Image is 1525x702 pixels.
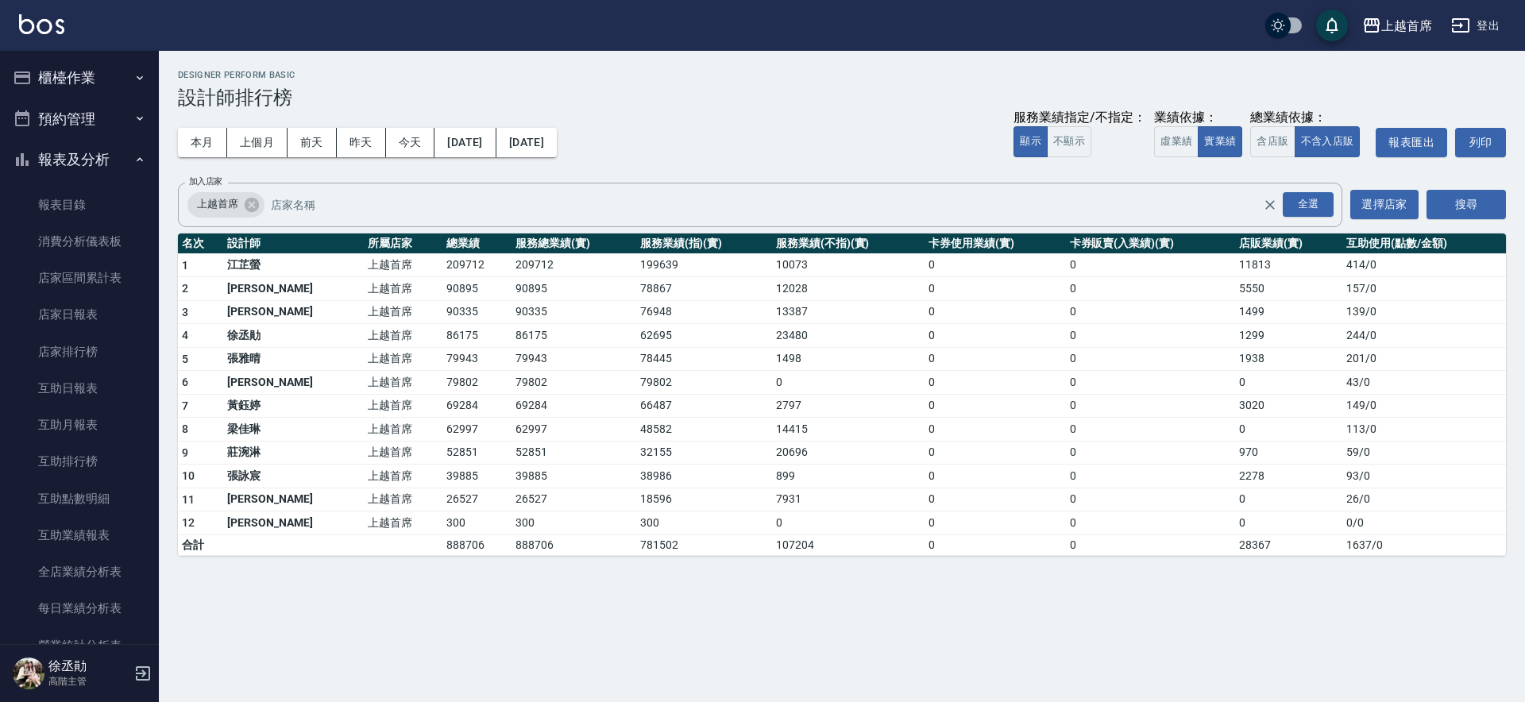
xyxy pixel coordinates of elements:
td: 0 [1066,441,1235,465]
h3: 設計師排行榜 [178,87,1506,109]
td: 79943 [442,347,512,371]
td: 1498 [772,347,925,371]
td: 上越首席 [364,324,442,348]
div: 上越首席 [187,192,264,218]
div: 全選 [1283,192,1334,217]
button: 昨天 [337,128,386,157]
td: 0 [925,465,1065,488]
td: 39885 [512,465,635,488]
button: save [1316,10,1348,41]
th: 互助使用(點數/金額) [1342,233,1506,254]
th: 服務業績(指)(實) [636,233,772,254]
button: 不含入店販 [1295,126,1361,157]
td: 合計 [178,534,223,555]
td: 0 [925,277,1065,301]
td: 0 [925,511,1065,535]
a: 互助業績報表 [6,517,152,553]
button: [DATE] [496,128,557,157]
td: 26527 [442,488,512,511]
td: [PERSON_NAME] [223,488,364,511]
td: 梁佳琳 [223,418,364,442]
table: a dense table [178,233,1506,556]
td: 79943 [512,347,635,371]
td: 90895 [512,277,635,301]
button: 實業績 [1198,126,1242,157]
td: 黃鈺婷 [223,394,364,418]
td: 0 [925,394,1065,418]
td: 43 / 0 [1342,371,1506,395]
button: 搜尋 [1427,190,1506,219]
span: 10 [182,469,195,482]
td: 上越首席 [364,371,442,395]
td: 90895 [442,277,512,301]
a: 互助排行榜 [6,443,152,480]
td: 上越首席 [364,347,442,371]
td: 26527 [512,488,635,511]
td: [PERSON_NAME] [223,511,364,535]
div: 總業績依據： [1250,110,1368,126]
td: 18596 [636,488,772,511]
td: [PERSON_NAME] [223,277,364,301]
td: 93 / 0 [1342,465,1506,488]
button: 報表及分析 [6,139,152,180]
td: 上越首席 [364,511,442,535]
button: 登出 [1445,11,1506,40]
td: 0 [925,300,1065,324]
a: 互助點數明細 [6,480,152,517]
td: 12028 [772,277,925,301]
span: 上越首席 [187,196,248,212]
td: 0 [1066,465,1235,488]
span: 4 [182,329,188,341]
td: 62997 [512,418,635,442]
th: 設計師 [223,233,364,254]
span: 11 [182,493,195,506]
td: 888706 [442,534,512,555]
a: 店家排行榜 [6,334,152,370]
td: 0 [1235,511,1342,535]
td: 899 [772,465,925,488]
span: 7 [182,399,188,412]
td: 0 [1066,394,1235,418]
td: 1637 / 0 [1342,534,1506,555]
td: 上越首席 [364,488,442,511]
button: 本月 [178,128,227,157]
td: 0 / 0 [1342,511,1506,535]
td: 0 [1066,371,1235,395]
td: 0 [1235,488,1342,511]
td: 20696 [772,441,925,465]
td: 0 [925,347,1065,371]
td: 1499 [1235,300,1342,324]
td: 781502 [636,534,772,555]
td: 26 / 0 [1342,488,1506,511]
td: 62695 [636,324,772,348]
img: Logo [19,14,64,34]
td: 0 [1235,371,1342,395]
td: 10073 [772,253,925,277]
th: 服務業績(不指)(實) [772,233,925,254]
td: 32155 [636,441,772,465]
td: 139 / 0 [1342,300,1506,324]
td: 201 / 0 [1342,347,1506,371]
td: 52851 [442,441,512,465]
a: 店家區間累計表 [6,260,152,296]
td: 0 [925,488,1065,511]
span: 3 [182,306,188,318]
td: 上越首席 [364,465,442,488]
td: 上越首席 [364,394,442,418]
td: 上越首席 [364,300,442,324]
td: 14415 [772,418,925,442]
td: 69284 [512,394,635,418]
td: 78867 [636,277,772,301]
td: 300 [636,511,772,535]
td: 13387 [772,300,925,324]
td: 0 [925,534,1065,555]
span: 12 [182,516,195,529]
td: 上越首席 [364,253,442,277]
td: 79802 [442,371,512,395]
th: 總業績 [442,233,512,254]
th: 卡券販賣(入業績)(實) [1066,233,1235,254]
td: 199639 [636,253,772,277]
h2: Designer Perform Basic [178,70,1506,80]
a: 每日業績分析表 [6,590,152,627]
td: 113 / 0 [1342,418,1506,442]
